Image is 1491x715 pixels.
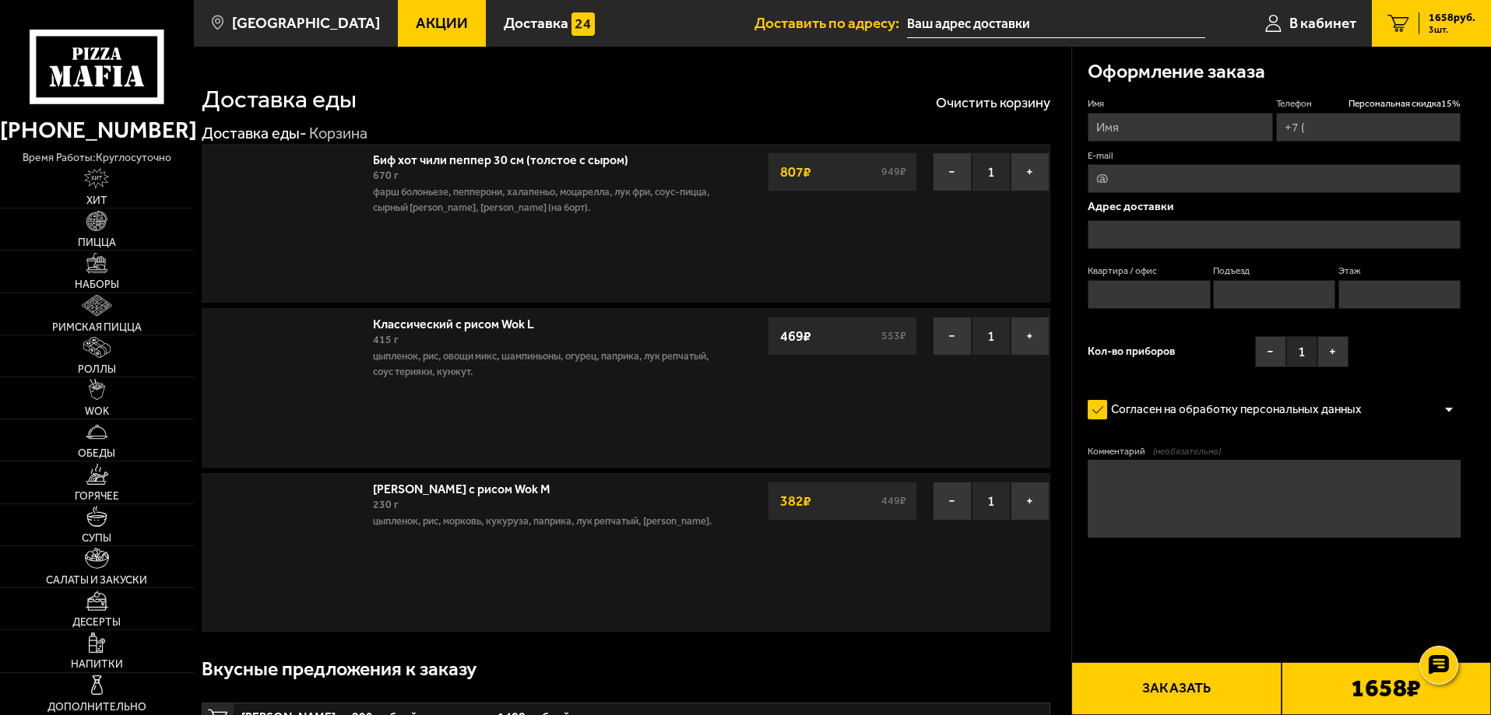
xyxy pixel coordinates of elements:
button: − [933,152,972,191]
button: + [1011,482,1050,520]
span: 1658 руб. [1429,12,1475,23]
label: E-mail [1088,149,1461,163]
img: 15daf4d41897b9f0e9f617042186c801.svg [571,12,595,36]
input: +7 ( [1276,113,1461,142]
span: 1 [972,482,1011,520]
span: Дополнительно [47,702,146,713]
span: [GEOGRAPHIC_DATA] [232,16,380,30]
span: Горячее [75,491,119,502]
label: Комментарий [1088,445,1461,458]
span: 670 г [373,169,399,182]
span: (необязательно) [1153,445,1221,458]
h1: Доставка еды [202,87,357,112]
button: Очистить корзину [936,96,1050,110]
input: Ваш адрес доставки [907,9,1205,38]
span: 1 [1286,336,1317,367]
div: Корзина [309,124,367,144]
strong: 382 ₽ [776,486,815,516]
s: 553 ₽ [879,331,909,342]
span: Римская пицца [52,322,142,333]
s: 949 ₽ [879,166,909,177]
span: Супы [82,533,111,544]
span: Напитки [71,659,123,670]
a: Доставка еды- [202,124,307,142]
a: [PERSON_NAME] с рисом Wok M [373,477,566,496]
span: Доставить по адресу: [754,16,907,30]
span: Салаты и закуски [46,575,147,586]
span: WOK [85,406,109,417]
span: Обеды [78,448,115,459]
span: 1 [972,152,1011,191]
span: Кол-во приборов [1088,346,1175,357]
button: Заказать [1071,662,1281,715]
span: Наборы [75,279,119,290]
h3: Оформление заказа [1088,62,1265,82]
p: цыпленок, рис, овощи микс, шампиньоны, огурец, паприка, лук репчатый, соус терияки, кунжут. [373,349,719,380]
s: 449 ₽ [879,496,909,506]
span: 230 г [373,498,399,511]
label: Согласен на обработку персональных данных [1088,394,1377,426]
a: Классический с рисом Wok L [373,312,550,331]
h3: Вкусные предложения к заказу [202,660,476,679]
input: Имя [1088,113,1272,142]
p: Адрес доставки [1088,201,1461,212]
button: + [1317,336,1349,367]
p: фарш болоньезе, пепперони, халапеньо, моцарелла, лук фри, соус-пицца, сырный [PERSON_NAME], [PERS... [373,184,719,216]
span: Десерты [72,617,121,628]
span: Хит [86,195,107,206]
input: @ [1088,164,1461,193]
span: 415 г [373,333,399,346]
span: Персональная скидка 15 % [1349,97,1461,110]
button: − [1255,336,1286,367]
span: Доставка [504,16,568,30]
span: 3 шт. [1429,25,1475,34]
span: Пицца [78,237,116,248]
p: цыпленок, рис, морковь, кукуруза, паприка, лук репчатый, [PERSON_NAME]. [373,513,719,529]
label: Имя [1088,97,1272,110]
label: Подъезд [1213,265,1335,278]
span: Акции [416,16,468,30]
span: Санкт-Петербург, Комендантский проспект, 66к3 [907,9,1205,38]
strong: 469 ₽ [776,321,815,351]
b: 1658 ₽ [1351,676,1421,701]
button: − [933,482,972,520]
span: Роллы [78,364,116,375]
label: Телефон [1276,97,1461,110]
label: Квартира / офис [1088,265,1210,278]
label: Этаж [1338,265,1461,278]
span: 1 [972,317,1011,356]
span: В кабинет [1289,16,1356,30]
strong: 807 ₽ [776,157,815,187]
button: − [933,317,972,356]
a: Биф хот чили пеппер 30 см (толстое с сыром) [373,148,644,167]
button: + [1011,152,1050,191]
button: + [1011,317,1050,356]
